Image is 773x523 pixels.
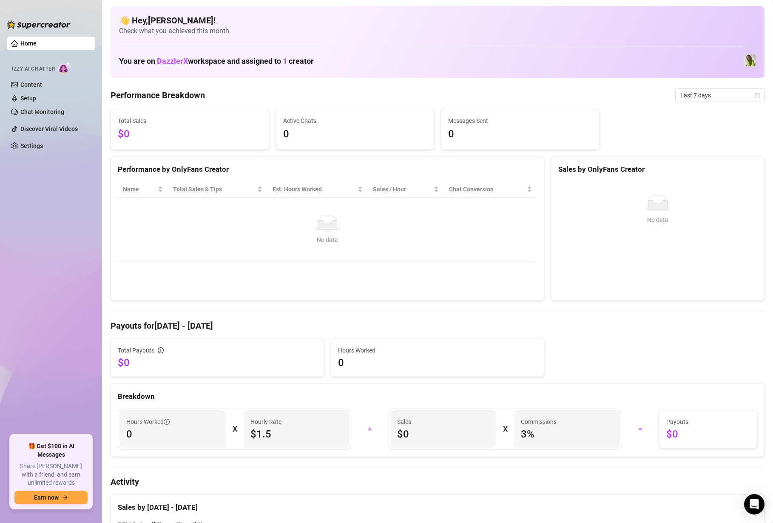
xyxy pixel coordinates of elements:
[173,185,256,194] span: Total Sales & Tips
[444,181,537,198] th: Chat Conversion
[111,476,764,488] h4: Activity
[118,181,168,198] th: Name
[20,108,64,115] a: Chat Monitoring
[12,65,55,73] span: Izzy AI Chatter
[119,14,756,26] h4: 👋 Hey, [PERSON_NAME] !
[111,89,205,101] h4: Performance Breakdown
[744,494,764,514] div: Open Intercom Messenger
[338,356,537,370] span: 0
[14,442,88,459] span: 🎁 Get $100 in AI Messages
[233,422,237,436] div: X
[14,491,88,504] button: Earn nowarrow-right
[20,40,37,47] a: Home
[111,320,764,332] h4: Payouts for [DATE] - [DATE]
[168,181,267,198] th: Total Sales & Tips
[123,185,156,194] span: Name
[338,346,537,355] span: Hours Worked
[521,427,614,441] span: 3 %
[397,427,490,441] span: $0
[20,95,36,102] a: Setup
[373,185,432,194] span: Sales / Hour
[118,391,757,402] div: Breakdown
[558,164,757,175] div: Sales by OnlyFans Creator
[20,81,42,88] a: Content
[283,126,427,142] span: 0
[448,126,592,142] span: 0
[20,125,78,132] a: Discover Viral Videos
[119,57,314,66] h1: You are on workspace and assigned to creator
[157,57,188,65] span: DazzlerX
[118,164,537,175] div: Performance by OnlyFans Creator
[119,26,756,36] span: Check what you achieved this month
[58,62,71,74] img: AI Chatter
[7,20,71,29] img: logo-BBDzfeDw.svg
[20,142,43,149] a: Settings
[755,93,760,98] span: calendar
[273,185,356,194] div: Est. Hours Worked
[666,417,750,426] span: Payouts
[250,417,281,426] article: Hourly Rate
[368,181,443,198] th: Sales / Hour
[448,116,592,125] span: Messages Sent
[503,422,507,436] div: X
[118,495,757,513] div: Sales by [DATE] - [DATE]
[283,57,287,65] span: 1
[126,417,170,426] span: Hours Worked
[666,427,750,441] span: $0
[14,462,88,487] span: Share [PERSON_NAME] with a friend, and earn unlimited rewards
[164,419,170,425] span: info-circle
[680,89,759,102] span: Last 7 days
[118,356,317,370] span: $0
[126,427,219,441] span: 0
[118,116,262,125] span: Total Sales
[356,422,384,436] div: +
[250,427,343,441] span: $1.5
[627,422,654,436] div: =
[126,235,529,244] div: No data
[118,346,154,355] span: Total Payouts
[521,417,557,426] article: Commissions
[562,215,754,225] div: No data
[158,347,164,353] span: info-circle
[397,417,490,426] span: Sales
[744,54,756,66] img: Amaia
[34,494,59,501] span: Earn now
[62,495,68,500] span: arrow-right
[449,185,525,194] span: Chat Conversion
[118,126,262,142] span: $0
[283,116,427,125] span: Active Chats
